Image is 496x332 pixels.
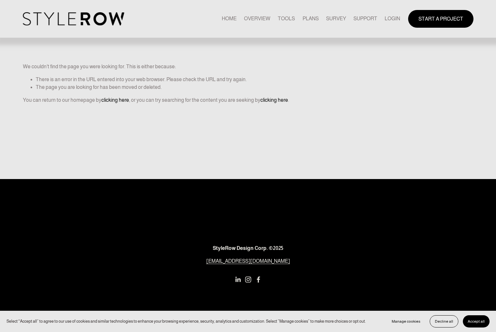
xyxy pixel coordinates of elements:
[213,245,283,251] strong: StyleRow Design Corp. ©2025
[385,14,400,23] a: LOGIN
[245,276,251,283] a: Instagram
[387,315,425,327] button: Manage cookies
[260,97,288,103] a: clicking here
[36,76,473,83] li: There is an error in the URL entered into your web browser. Please check the URL and try again.
[255,276,262,283] a: Facebook
[244,14,270,23] a: OVERVIEW
[278,14,295,23] a: TOOLS
[235,276,241,283] a: LinkedIn
[463,315,490,327] button: Accept all
[468,319,485,324] span: Accept all
[408,10,473,28] a: START A PROJECT
[435,319,453,324] span: Decline all
[206,257,290,265] a: [EMAIL_ADDRESS][DOMAIN_NAME]
[6,318,366,324] p: Select “Accept all” to agree to our use of cookies and similar technologies to enhance your brows...
[36,83,473,91] li: The page you are looking for has been moved or deleted.
[392,319,420,324] span: Manage cookies
[353,15,377,23] span: SUPPORT
[353,14,377,23] a: folder dropdown
[303,14,319,23] a: PLANS
[101,97,129,103] a: clicking here
[326,14,346,23] a: SURVEY
[23,43,473,71] p: We couldn't find the page you were looking for. This is either because:
[23,12,124,25] img: StyleRow
[23,96,473,104] p: You can return to our homepage by , or you can try searching for the content you are seeking by .
[222,14,237,23] a: HOME
[430,315,458,327] button: Decline all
